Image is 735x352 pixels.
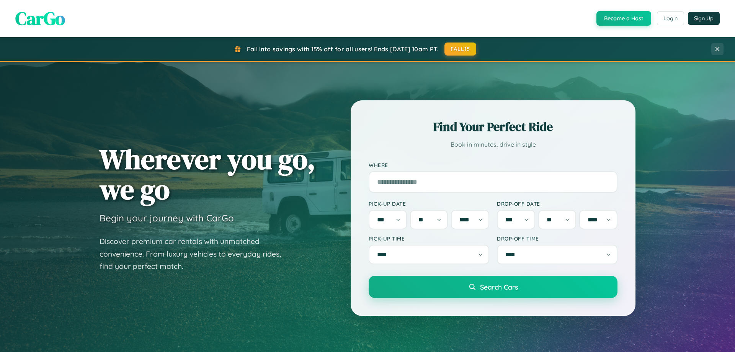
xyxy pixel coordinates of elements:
p: Book in minutes, drive in style [369,139,617,150]
button: Sign Up [688,12,720,25]
button: FALL15 [444,43,477,56]
span: Fall into savings with 15% off for all users! Ends [DATE] 10am PT. [247,45,439,53]
button: Login [657,11,684,25]
label: Pick-up Date [369,200,489,207]
button: Become a Host [596,11,651,26]
h3: Begin your journey with CarGo [100,212,234,224]
h1: Wherever you go, we go [100,144,315,205]
p: Discover premium car rentals with unmatched convenience. From luxury vehicles to everyday rides, ... [100,235,291,273]
span: Search Cars [480,283,518,291]
h2: Find Your Perfect Ride [369,118,617,135]
label: Where [369,162,617,168]
label: Drop-off Date [497,200,617,207]
label: Pick-up Time [369,235,489,242]
label: Drop-off Time [497,235,617,242]
span: CarGo [15,6,65,31]
button: Search Cars [369,276,617,298]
